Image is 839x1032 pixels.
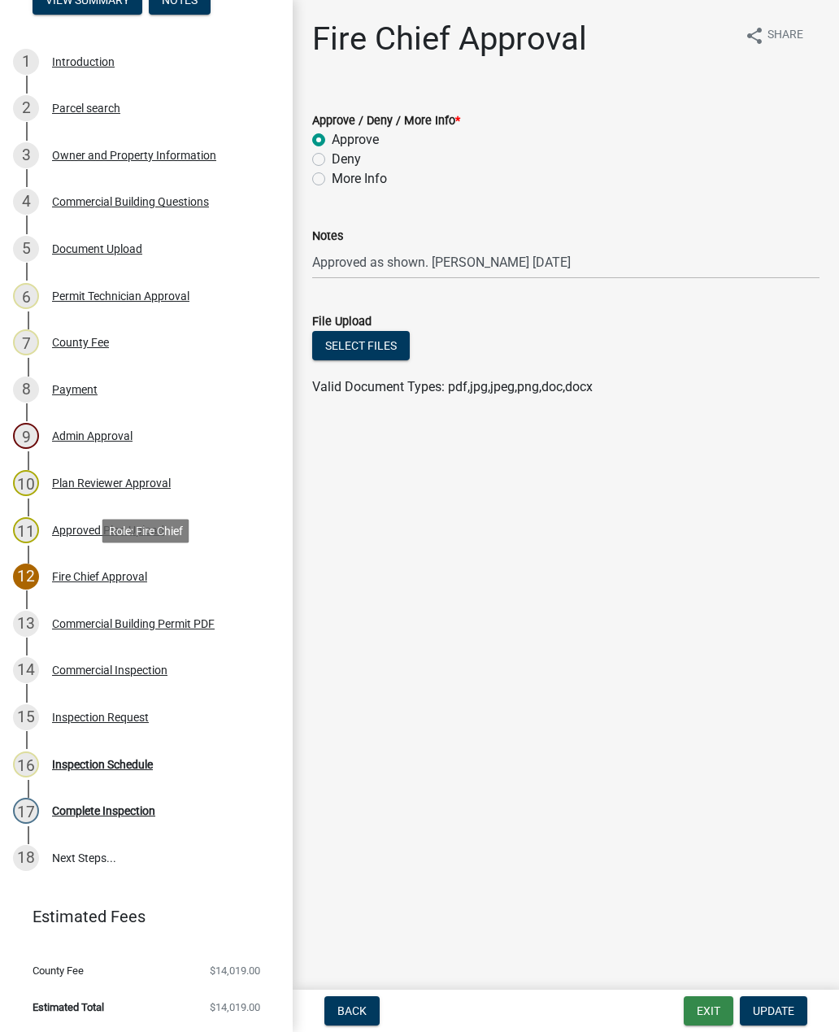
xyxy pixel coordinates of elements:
button: Exit [684,996,733,1025]
div: 14 [13,657,39,683]
div: Complete Inspection [52,805,155,816]
h1: Fire Chief Approval [312,20,587,59]
div: 17 [13,798,39,824]
div: Permit Technician Approval [52,290,189,302]
button: shareShare [732,20,816,51]
div: Role: Fire Chief [102,519,189,542]
div: 5 [13,236,39,262]
button: Select files [312,331,410,360]
i: share [745,26,764,46]
div: 6 [13,283,39,309]
div: 11 [13,517,39,543]
div: Plan Reviewer Approval [52,477,171,489]
span: $14,019.00 [210,965,260,976]
div: Fire Chief Approval [52,571,147,582]
div: 9 [13,423,39,449]
div: Commercial Building Questions [52,196,209,207]
div: Inspection Request [52,712,149,723]
button: Update [740,996,807,1025]
label: File Upload [312,316,372,328]
span: County Fee [33,965,84,976]
div: 12 [13,564,39,590]
div: Inspection Schedule [52,759,153,770]
span: $14,019.00 [210,1002,260,1012]
div: Parcel search [52,102,120,114]
span: Estimated Total [33,1002,104,1012]
span: Share [767,26,803,46]
div: 16 [13,751,39,777]
div: Commercial Inspection [52,664,167,676]
div: 7 [13,329,39,355]
label: Notes [312,231,343,242]
div: 1 [13,49,39,75]
div: 4 [13,189,39,215]
div: 15 [13,704,39,730]
a: Estimated Fees [13,900,267,933]
span: Valid Document Types: pdf,jpg,jpeg,png,doc,docx [312,379,593,394]
div: 10 [13,470,39,496]
div: 8 [13,377,39,403]
div: Payment [52,384,98,395]
label: Approve [332,130,379,150]
div: 2 [13,95,39,121]
label: Approve / Deny / More Info [312,115,460,127]
div: County Fee [52,337,109,348]
div: Approved Plan Upload [52,525,164,536]
div: 3 [13,142,39,168]
div: Document Upload [52,243,142,255]
div: 18 [13,845,39,871]
span: Back [337,1004,367,1017]
div: Admin Approval [52,430,133,442]
label: More Info [332,169,387,189]
span: Update [753,1004,794,1017]
label: Deny [332,150,361,169]
button: Back [324,996,380,1025]
div: 13 [13,611,39,637]
div: Introduction [52,56,115,67]
div: Commercial Building Permit PDF [52,618,215,629]
div: Owner and Property Information [52,150,216,161]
